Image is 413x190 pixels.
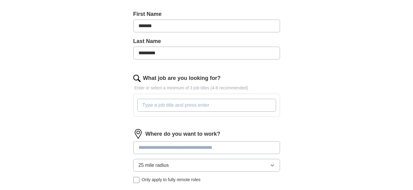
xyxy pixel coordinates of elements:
label: Where do you want to work? [146,130,220,138]
span: Only apply to fully remote roles [142,177,201,183]
label: First Name [133,10,280,18]
p: Enter or select a minimum of 3 job titles (4-8 recommended) [133,85,280,91]
img: location.png [133,129,143,139]
input: Only apply to fully remote roles [133,177,139,183]
label: What job are you looking for? [143,74,221,82]
button: 25 mile radius [133,159,280,172]
input: Type a job title and press enter [137,99,276,112]
label: Last Name [133,37,280,45]
span: 25 mile radius [138,162,169,169]
img: search.png [133,75,141,82]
